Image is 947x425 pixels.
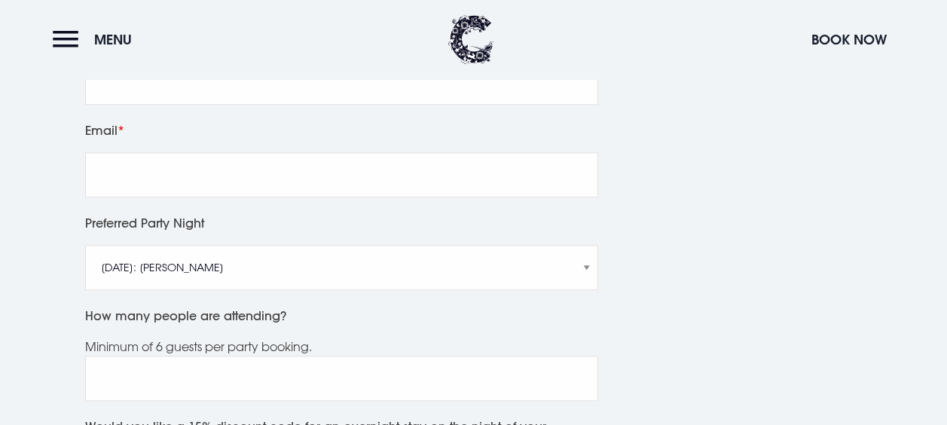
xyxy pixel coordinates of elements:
[94,31,132,48] span: Menu
[85,305,598,326] label: How many people are attending?
[53,23,139,56] button: Menu
[85,212,598,234] label: Preferred Party Night
[85,338,598,356] div: Minimum of 6 guests per party booking.
[85,120,598,141] label: Email
[804,23,894,56] button: Book Now
[448,15,493,64] img: Clandeboye Lodge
